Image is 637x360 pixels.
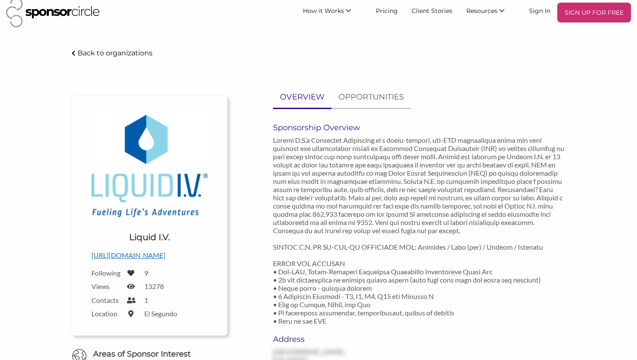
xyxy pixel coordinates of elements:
[91,109,208,225] img: Liquid IV Logo
[78,49,153,57] p: Back to organizations
[296,3,369,22] li: How it Works
[91,250,208,261] p: [URL][DOMAIN_NAME]
[303,7,344,15] span: How it Works
[144,309,177,318] label: El Segundo
[273,334,362,344] h6: Address
[338,91,404,103] p: OPPORTUNITIES
[561,6,627,19] p: SIGN UP FOR FREE
[273,136,565,325] p: Loremi D.S.’a Consectet Adipiscing el s doeiu-tempori, utl-ETD magnaaliqua enima min veni quisnos...
[369,3,405,18] a: Pricing
[405,3,459,18] a: Client Stories
[91,296,122,304] label: Contacts
[144,282,164,290] label: 13278
[91,309,122,318] label: Location
[144,296,148,304] label: 1
[273,123,565,132] h6: Sponsorship Overview
[144,269,148,277] label: 9
[280,91,325,103] p: OVERVIEW
[91,282,122,290] label: Views
[459,3,522,22] li: Resources
[91,269,122,277] label: Following
[129,231,170,243] h1: Liquid I.V.
[65,349,234,360] h6: Areas of Sponsor Interest
[522,3,557,18] a: Sign In
[466,7,497,15] span: Resources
